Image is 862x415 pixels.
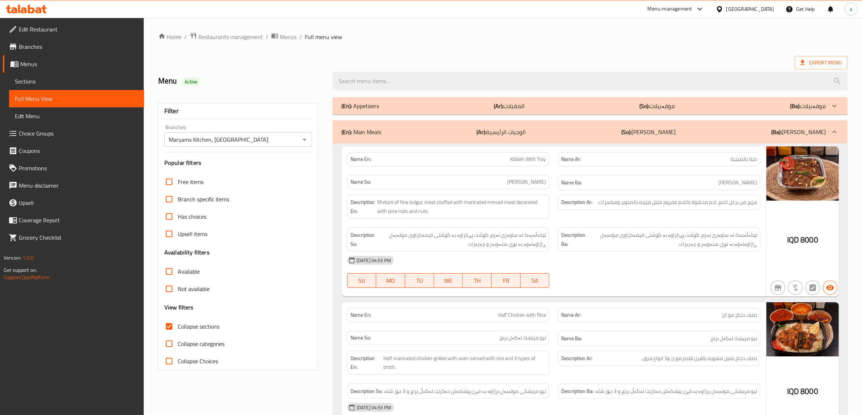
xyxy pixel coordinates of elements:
[354,257,394,264] span: [DATE] 04:53 PM
[376,231,546,248] span: تێکەڵەیەک لە ساوەری نەرم، گۆشت پڕکراوە بە گۆشتی قیمەکراوی موتەبەل ڕازاوەتەوە بە تۆی سنەوبەر و چەر...
[299,134,310,145] button: Open
[771,128,826,136] p: [PERSON_NAME]
[9,107,144,125] a: Edit Menu
[164,159,312,167] h3: Popular filters
[800,233,818,247] span: 8000
[15,94,138,103] span: Full Menu View
[3,55,144,73] a: Menus
[178,284,210,293] span: Not available
[22,253,34,262] span: 1.0.0
[178,177,203,186] span: Free items
[178,230,207,238] span: Upsell items
[158,33,181,41] a: Home
[15,112,138,120] span: Edit Menu
[434,273,463,288] button: WE
[3,177,144,194] a: Menu disclaimer
[350,231,375,248] strong: Description So:
[19,25,138,34] span: Edit Restaurant
[184,33,187,41] li: /
[621,128,676,136] p: [PERSON_NAME]
[492,273,521,288] button: FR
[3,38,144,55] a: Branches
[850,5,852,13] span: a
[376,273,405,288] button: MO
[350,387,382,396] strong: Description So:
[20,60,138,68] span: Menus
[561,311,581,319] strong: Name Ar:
[299,33,302,41] li: /
[347,273,377,288] button: SU
[3,194,144,211] a: Upsell
[523,275,547,286] span: SA
[350,334,371,342] strong: Name So:
[178,322,219,331] span: Collapse sections
[182,78,201,85] span: Active
[790,102,826,110] p: موقەبیلات
[790,100,800,111] b: (Ba):
[466,275,489,286] span: TH
[377,198,546,215] span: Mixture of fine bulgur, meat stuffed with marinated minced meat decorated with pine nuts and nuts.
[726,5,774,13] div: [GEOGRAPHIC_DATA]
[3,159,144,177] a: Promotions
[15,77,138,86] span: Sections
[788,281,803,295] button: Purchased item
[3,229,144,246] a: Grocery Checklist
[350,155,371,163] strong: Name En:
[379,275,402,286] span: MO
[19,42,138,51] span: Branches
[766,146,839,201] img: %D9%83%D8%A8%D8%A9_%D8%A8%D8%A7%D9%84%D8%B5%D9%8A%D9%86%D9%8A%D8%A9638928609470737094.jpg
[731,155,757,163] span: كبة بالصينية
[4,273,50,282] a: Support.OpsPlatform
[350,311,371,319] strong: Name En:
[271,32,297,42] a: Menus
[333,97,848,115] div: (En): Appetizers(Ar):المقبلات(So):موقەبیلات(Ba):موقەبیلات
[561,198,592,207] strong: Description Ar:
[405,273,434,288] button: TU
[178,267,200,276] span: Available
[4,265,37,275] span: Get support on:
[305,33,342,41] span: Full menu view
[350,178,371,186] strong: Name So:
[341,128,381,136] p: Main Meals
[510,155,546,163] span: Kibbeh With Tray
[9,73,144,90] a: Sections
[561,387,593,396] strong: Description Ba:
[771,281,785,295] button: Not branch specific item
[787,233,799,247] span: IQD
[598,198,757,207] span: مزيج من برغل ناعم، لحم محشوة باللحم مفروم متبل مزينه بالصنوبر ومكسرات.
[3,21,144,38] a: Edit Restaurant
[158,32,848,42] nav: breadcrumb
[19,216,138,224] span: Coverage Report
[19,233,138,242] span: Grocery Checklist
[333,120,848,144] div: (En): Main Meals(Ar):الوجبات الرئيسية(So):[PERSON_NAME](Ba):[PERSON_NAME]
[182,77,201,86] div: Active
[158,76,324,86] h2: Menu
[494,102,525,110] p: المقبلات
[800,384,818,398] span: 8000
[198,33,263,41] span: Restaurants management
[9,90,144,107] a: Full Menu View
[333,72,848,90] input: search
[190,32,263,42] a: Restaurants management
[561,178,582,187] strong: Name Ba:
[823,281,837,295] button: Available
[800,58,842,67] span: Export Menu
[19,146,138,155] span: Coupons
[642,354,757,363] span: نصف دجاج متبل مشويه بالفرن تقدم مع رز و3 انواع مرق.
[595,387,757,396] span: نیو مریشکی موتەبەل برژاوە بە فڕن پێشکەش دەکرێت لەگەڵ برنج و 3 جۆر شلە
[19,164,138,172] span: Promotions
[766,302,839,356] img: %D9%86%D8%B5%D9%81_%D8%AF%D8%AC%D8%A7%D8%AC_%D8%A8%D8%A7%D9%84%D9%81%D8%B1%D9%8663892860967972725...
[498,311,546,319] span: Half Chicken with Rice
[350,354,382,372] strong: Description En:
[648,5,692,13] div: Menu-management
[266,33,268,41] li: /
[494,100,504,111] b: (Ar):
[587,231,757,248] span: تێکەڵەیەک لە ساوەری نەرم، گۆشت پڕکراوە بە گۆشتی قیمەکراوی موتەبەل ڕازاوەتەوە بە تۆی سنەوبەر و چەر...
[164,248,210,257] h3: Availability filters
[164,103,312,119] div: Filter
[19,181,138,190] span: Menu disclaimer
[3,142,144,159] a: Coupons
[718,178,757,187] span: [PERSON_NAME]
[477,128,526,136] p: الوجبات الرئيسية
[350,275,374,286] span: SU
